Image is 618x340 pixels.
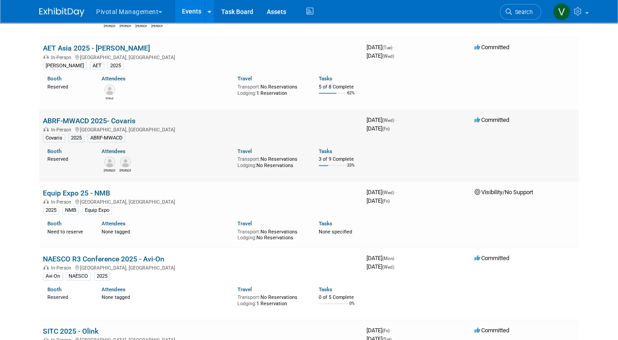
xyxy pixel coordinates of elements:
[237,148,252,154] a: Travel
[51,265,74,271] span: In-Person
[102,75,125,82] a: Attendees
[104,168,115,173] div: Michael Francis
[367,44,395,51] span: [DATE]
[68,134,84,142] div: 2025
[500,4,541,20] a: Search
[102,148,125,154] a: Attendees
[51,55,74,61] span: In-Person
[395,189,397,196] span: -
[319,294,359,301] div: 0 of 5 Complete
[62,206,79,214] div: NMB
[43,198,359,205] div: [GEOGRAPHIC_DATA], [GEOGRAPHIC_DATA]
[237,286,252,293] a: Travel
[151,23,163,28] div: Paul Wylie
[47,148,61,154] a: Booth
[120,23,131,28] div: Simon Margerison
[43,126,359,133] div: [GEOGRAPHIC_DATA], [GEOGRAPHIC_DATA]
[51,127,74,133] span: In-Person
[367,327,392,334] span: [DATE]
[43,206,59,214] div: 2025
[47,82,88,90] div: Reserved
[237,301,256,307] span: Lodging:
[82,206,112,214] div: Equip Expo
[474,255,509,261] span: Committed
[347,91,355,103] td: 62%
[367,197,390,204] span: [DATE]
[367,125,390,132] span: [DATE]
[102,293,230,301] div: None tagged
[43,189,110,197] a: Equip Expo 25 - NMB
[43,127,49,131] img: In-Person Event
[102,227,230,235] div: None tagged
[43,265,49,270] img: In-Person Event
[39,8,84,17] img: ExhibitDay
[319,156,359,163] div: 3 of 9 Complete
[120,168,131,173] div: Sujash Chatterjee
[395,116,397,123] span: -
[104,84,115,95] img: Imroz Ghangas
[237,294,260,300] span: Transport:
[237,90,256,96] span: Lodging:
[47,293,88,301] div: Reserved
[88,134,125,142] div: ABRF-MWACD
[382,190,394,195] span: (Wed)
[120,157,131,168] img: Sujash Chatterjee
[90,62,104,70] div: AET
[512,9,533,15] span: Search
[347,18,355,30] td: 62%
[47,286,61,293] a: Booth
[43,255,164,263] a: NAESCO R3 Conference 2025 - Avi-On
[102,286,125,293] a: Attendees
[237,229,260,235] span: Transport:
[107,62,124,70] div: 2025
[367,255,397,261] span: [DATE]
[349,301,355,313] td: 0%
[382,199,390,204] span: (Fri)
[319,220,332,227] a: Tasks
[43,327,98,335] a: SITC 2025 - Olink
[367,116,397,123] span: [DATE]
[43,44,150,52] a: AET Asia 2025 - [PERSON_NAME]
[47,220,61,227] a: Booth
[47,154,88,163] div: Reserved
[237,163,256,168] span: Lodging:
[474,44,509,51] span: Committed
[319,286,332,293] a: Tasks
[237,75,252,82] a: Travel
[474,189,533,196] span: Visibility/No Support
[237,235,256,241] span: Lodging:
[66,272,91,280] div: NAESCO
[237,154,305,168] div: No Reservations No Reservations
[104,23,115,28] div: Carrie Maynard
[382,328,390,333] span: (Fri)
[102,220,125,227] a: Attendees
[43,62,87,70] div: [PERSON_NAME]
[104,95,115,101] div: Imroz Ghangas
[237,220,252,227] a: Travel
[367,52,394,59] span: [DATE]
[347,163,355,175] td: 33%
[382,256,394,261] span: (Mon)
[237,227,305,241] div: No Reservations No Reservations
[237,293,305,307] div: No Reservations 1 Reservation
[43,55,49,59] img: In-Person Event
[43,134,65,142] div: Covaris
[43,199,49,204] img: In-Person Event
[474,116,509,123] span: Committed
[43,272,63,280] div: Avi-On
[382,126,390,131] span: (Fri)
[237,82,305,96] div: No Reservations 1 Reservation
[391,327,392,334] span: -
[51,199,74,205] span: In-Person
[474,327,509,334] span: Committed
[394,44,395,51] span: -
[43,53,359,61] div: [GEOGRAPHIC_DATA], [GEOGRAPHIC_DATA]
[319,229,352,235] span: None specified
[382,45,392,50] span: (Tue)
[382,118,394,123] span: (Wed)
[47,227,88,235] div: Need to reserve
[237,84,260,90] span: Transport:
[395,255,397,261] span: -
[319,75,332,82] a: Tasks
[319,84,359,90] div: 5 of 8 Complete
